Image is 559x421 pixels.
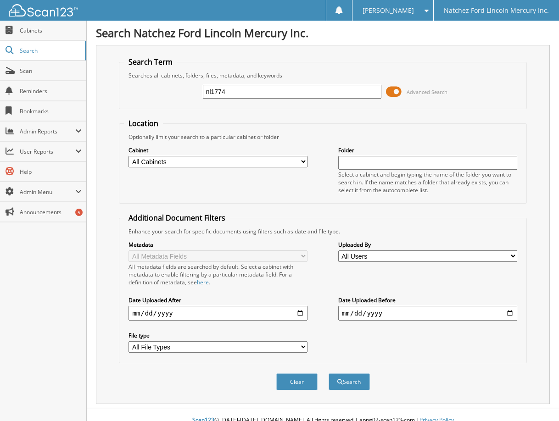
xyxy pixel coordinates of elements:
[20,107,82,115] span: Bookmarks
[20,168,82,176] span: Help
[513,377,559,421] iframe: Chat Widget
[20,27,82,34] span: Cabinets
[96,25,550,40] h1: Search Natchez Ford Lincoln Mercury Inc.
[20,188,75,196] span: Admin Menu
[124,133,521,141] div: Optionally limit your search to a particular cabinet or folder
[338,146,517,154] label: Folder
[20,127,75,135] span: Admin Reports
[20,47,80,55] span: Search
[197,278,209,286] a: here
[20,208,82,216] span: Announcements
[20,67,82,75] span: Scan
[276,373,318,390] button: Clear
[75,209,83,216] div: 5
[9,4,78,17] img: scan123-logo-white.svg
[363,8,414,13] span: [PERSON_NAME]
[407,89,447,95] span: Advanced Search
[129,296,307,304] label: Date Uploaded After
[338,241,517,249] label: Uploaded By
[124,72,521,79] div: Searches all cabinets, folders, files, metadata, and keywords
[444,8,549,13] span: Natchez Ford Lincoln Mercury Inc.
[124,213,230,223] legend: Additional Document Filters
[129,306,307,321] input: start
[20,148,75,155] span: User Reports
[124,118,163,128] legend: Location
[129,241,307,249] label: Metadata
[124,57,177,67] legend: Search Term
[338,296,517,304] label: Date Uploaded Before
[20,87,82,95] span: Reminders
[338,171,517,194] div: Select a cabinet and begin typing the name of the folder you want to search in. If the name match...
[124,227,521,235] div: Enhance your search for specific documents using filters such as date and file type.
[129,263,307,286] div: All metadata fields are searched by default. Select a cabinet with metadata to enable filtering b...
[329,373,370,390] button: Search
[129,146,307,154] label: Cabinet
[338,306,517,321] input: end
[129,332,307,339] label: File type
